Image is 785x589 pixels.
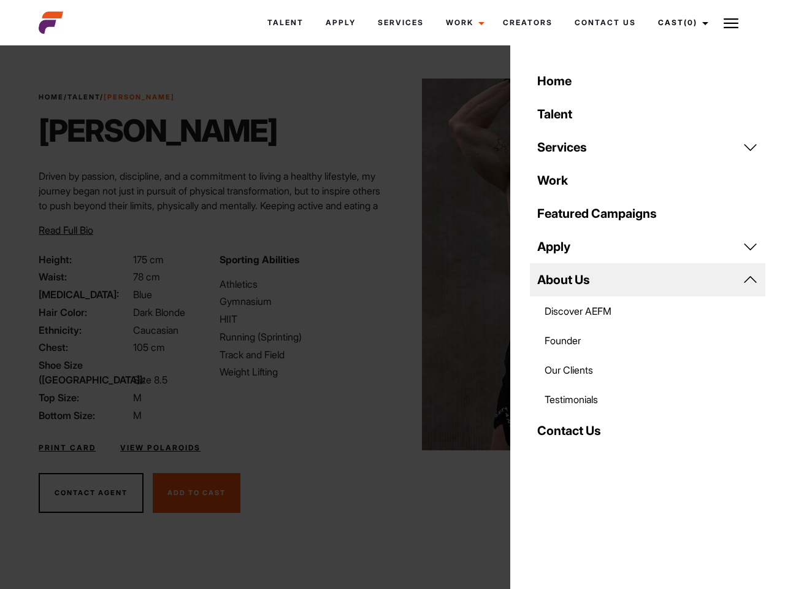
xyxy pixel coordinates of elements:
[39,408,131,423] span: Bottom Size:
[220,294,385,309] li: Gymnasium
[724,16,738,31] img: Burger icon
[39,10,63,35] img: cropped-aefm-brand-fav-22-square.png
[530,98,765,131] a: Talent
[39,224,93,236] span: Read Full Bio
[256,6,315,39] a: Talent
[133,253,164,266] span: 175 cm
[435,6,492,39] a: Work
[39,340,131,355] span: Chest:
[133,271,160,283] span: 78 cm
[39,269,131,284] span: Waist:
[133,341,165,353] span: 105 cm
[133,306,185,318] span: Dark Blonde
[39,169,385,242] p: Driven by passion, discipline, and a commitment to living a healthy lifestyle, my journey began n...
[530,326,765,355] a: Founder
[39,390,131,405] span: Top Size:
[647,6,716,39] a: Cast(0)
[153,473,240,514] button: Add To Cast
[564,6,647,39] a: Contact Us
[530,230,765,263] a: Apply
[39,358,131,387] span: Shoe Size ([GEOGRAPHIC_DATA]):
[220,347,385,362] li: Track and Field
[39,305,131,320] span: Hair Color:
[133,288,152,301] span: Blue
[133,324,178,336] span: Caucasian
[530,296,765,326] a: Discover AEFM
[530,385,765,414] a: Testimonials
[167,488,226,497] span: Add To Cast
[220,364,385,379] li: Weight Lifting
[530,64,765,98] a: Home
[530,197,765,230] a: Featured Campaigns
[39,223,93,237] button: Read Full Bio
[39,473,144,514] button: Contact Agent
[39,93,64,101] a: Home
[220,329,385,344] li: Running (Sprinting)
[133,391,142,404] span: M
[39,92,175,102] span: / /
[220,312,385,326] li: HIIT
[530,263,765,296] a: About Us
[39,252,131,267] span: Height:
[684,18,697,27] span: (0)
[104,93,175,101] strong: [PERSON_NAME]
[530,164,765,197] a: Work
[530,414,765,447] a: Contact Us
[367,6,435,39] a: Services
[530,355,765,385] a: Our Clients
[39,323,131,337] span: Ethnicity:
[120,442,201,453] a: View Polaroids
[39,112,277,149] h1: [PERSON_NAME]
[530,131,765,164] a: Services
[220,253,299,266] strong: Sporting Abilities
[492,6,564,39] a: Creators
[39,442,96,453] a: Print Card
[39,287,131,302] span: [MEDICAL_DATA]:
[67,93,100,101] a: Talent
[220,277,385,291] li: Athletics
[315,6,367,39] a: Apply
[133,374,167,386] span: Size 8.5
[133,409,142,422] span: M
